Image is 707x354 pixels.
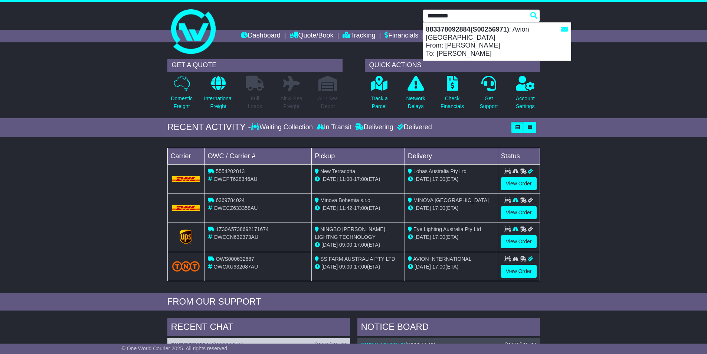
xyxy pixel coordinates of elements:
div: - (ETA) [315,175,402,183]
span: [DATE] [321,264,338,270]
span: 09:00 [339,264,352,270]
div: QUICK ACTIONS [365,59,540,72]
strong: 883378092884(S00256971) [426,26,509,33]
div: Delivering [353,123,395,131]
span: [DATE] [415,176,431,182]
a: Quote/Book [289,30,333,42]
img: DHL.png [172,205,200,211]
span: OWS000632687 [216,256,254,262]
span: © One World Courier 2025. All rights reserved. [122,345,229,351]
a: InternationalFreight [204,75,233,114]
a: DomesticFreight [170,75,193,114]
div: NOTICE BOARD [357,318,540,338]
span: SS FARM AUSTRALIA PTY LTD [320,256,395,262]
p: Air / Sea Depot [318,95,338,110]
span: 11:42 [339,205,352,211]
div: FROM OUR SUPPORT [167,296,540,307]
span: Eye Lighting Australia Pty Ltd [413,226,481,232]
p: Check Financials [441,95,464,110]
span: 17:00 [432,234,445,240]
a: OWCAU615001US [361,342,406,348]
span: [DATE] [321,242,338,248]
td: Carrier [167,148,204,164]
td: OWC / Carrier # [204,148,312,164]
span: 17:00 [432,205,445,211]
a: Track aParcel [370,75,388,114]
a: View Order [501,265,537,278]
span: OWCPT628346AU [213,176,257,182]
div: [DATE] 15:43 [315,342,346,348]
div: (ETA) [408,175,495,183]
span: 17:00 [354,242,367,248]
img: TNT_Domestic.png [172,261,200,271]
a: OWCIT631688AU [171,342,213,348]
div: ( ) [171,342,346,348]
a: View Order [501,206,537,219]
span: 09:00 [339,242,352,248]
span: 17:00 [354,205,367,211]
span: OWCCN632373AU [213,234,258,240]
div: : Avion [GEOGRAPHIC_DATA] From: [PERSON_NAME] To: [PERSON_NAME] [423,23,571,61]
span: S00255541 [407,342,434,348]
img: GetCarrierServiceLogo [180,230,192,244]
span: 17:00 [354,264,367,270]
a: CheckFinancials [440,75,464,114]
span: New Terracotta [320,168,355,174]
p: Network Delays [406,95,425,110]
div: RECENT CHAT [167,318,350,338]
span: [DATE] [321,176,338,182]
div: In Transit [315,123,353,131]
div: ( ) [361,342,536,348]
p: Full Loads [246,95,264,110]
div: (ETA) [408,233,495,241]
span: OWCAU632687AU [213,264,258,270]
a: NetworkDelays [406,75,425,114]
p: Domestic Freight [171,95,192,110]
span: OWCCZ633358AU [213,205,258,211]
div: RECENT ACTIVITY - [167,122,251,133]
span: 17:00 [432,264,445,270]
span: 11:00 [339,176,352,182]
span: NINGBO [PERSON_NAME] LIGHTNG TECHNOLOGY [315,226,385,240]
a: Tracking [343,30,375,42]
span: [DATE] [321,205,338,211]
td: Status [498,148,540,164]
a: View Order [501,177,537,190]
a: View Order [501,235,537,248]
p: Air & Sea Freight [281,95,302,110]
span: Minova Bohemia s.r.o. [320,197,372,203]
p: Account Settings [516,95,535,110]
div: (ETA) [408,204,495,212]
div: GET A QUOTE [167,59,343,72]
img: DHL.png [172,176,200,182]
span: 5554202813 [216,168,245,174]
a: Financials [384,30,418,42]
td: Pickup [312,148,405,164]
a: GetSupport [479,75,498,114]
span: 1Z30A5738692171674 [216,226,268,232]
p: Track a Parcel [371,95,388,110]
div: Waiting Collection [251,123,314,131]
div: [DATE] 15:07 [505,342,536,348]
span: S00256971 [215,342,242,348]
p: International Freight [204,95,233,110]
td: Delivery [405,148,498,164]
span: [DATE] [415,205,431,211]
span: 6369784024 [216,197,245,203]
span: [DATE] [415,264,431,270]
a: AccountSettings [515,75,535,114]
a: Dashboard [241,30,281,42]
div: Delivered [395,123,432,131]
div: (ETA) [408,263,495,271]
p: Get Support [479,95,498,110]
div: - (ETA) [315,204,402,212]
div: - (ETA) [315,241,402,249]
span: 17:00 [432,176,445,182]
span: AVION INTERNATIONAL [413,256,471,262]
div: - (ETA) [315,263,402,271]
span: [DATE] [415,234,431,240]
span: MINOVA [GEOGRAPHIC_DATA] [413,197,489,203]
span: 17:00 [354,176,367,182]
span: Lohas Australia Pty Ltd [413,168,467,174]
